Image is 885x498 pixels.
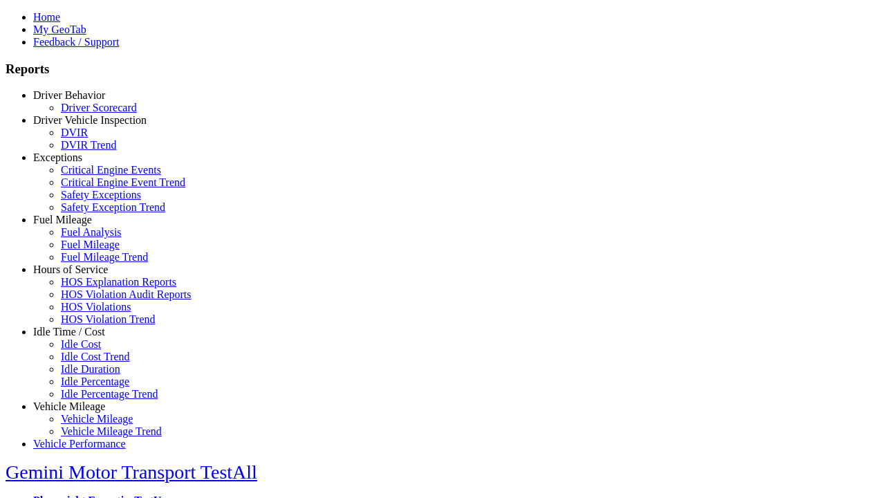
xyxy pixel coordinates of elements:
[61,376,129,387] a: Idle Percentage
[61,413,133,425] a: Vehicle Mileage
[61,176,185,188] a: Critical Engine Event Trend
[61,425,162,437] a: Vehicle Mileage Trend
[33,438,126,450] a: Vehicle Performance
[61,313,156,325] a: HOS Violation Trend
[61,251,148,263] a: Fuel Mileage Trend
[61,127,88,138] a: DVIR
[61,363,120,375] a: Idle Duration
[61,189,141,201] a: Safety Exceptions
[61,239,120,250] a: Fuel Mileage
[33,89,105,101] a: Driver Behavior
[61,226,122,238] a: Fuel Analysis
[33,11,60,23] a: Home
[61,276,176,288] a: HOS Explanation Reports
[61,301,131,313] a: HOS Violations
[6,62,879,77] h3: Reports
[33,114,147,126] a: Driver Vehicle Inspection
[33,151,82,163] a: Exceptions
[33,264,108,275] a: Hours of Service
[61,102,137,113] a: Driver Scorecard
[61,288,192,300] a: HOS Violation Audit Reports
[61,388,158,400] a: Idle Percentage Trend
[33,400,105,412] a: Vehicle Mileage
[33,214,92,225] a: Fuel Mileage
[61,338,101,350] a: Idle Cost
[6,461,257,483] a: Gemini Motor Transport TestAll
[33,326,105,338] a: Idle Time / Cost
[61,139,116,151] a: DVIR Trend
[33,36,119,48] a: Feedback / Support
[61,201,165,213] a: Safety Exception Trend
[33,24,86,35] a: My GeoTab
[61,164,161,176] a: Critical Engine Events
[61,351,130,362] a: Idle Cost Trend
